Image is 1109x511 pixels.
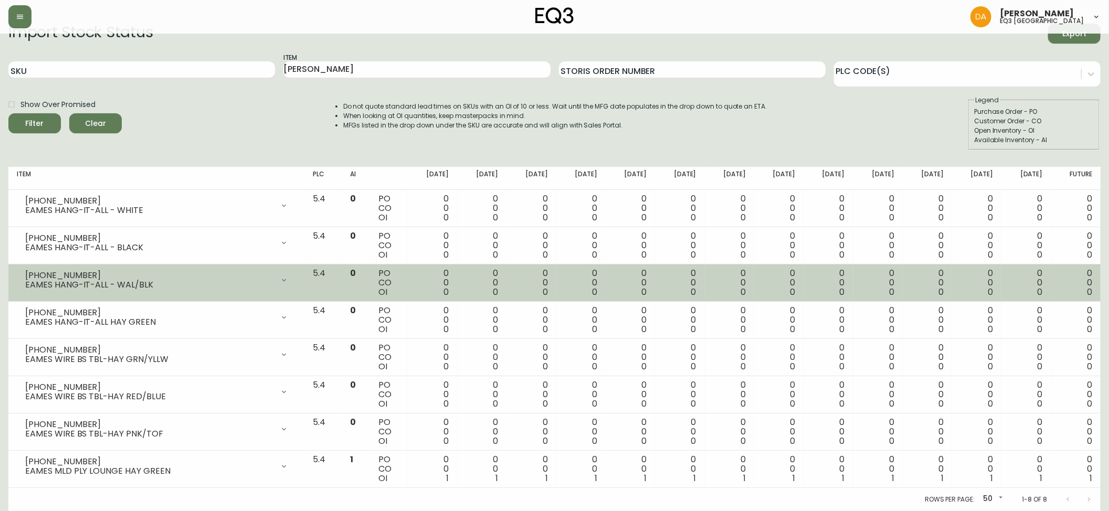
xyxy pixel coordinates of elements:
span: 0 [592,398,597,410]
div: 0 0 [416,306,449,334]
span: OI [378,323,387,335]
th: [DATE] [457,167,506,190]
span: 0 [938,286,944,298]
div: 0 0 [763,380,795,409]
div: 0 0 [1060,380,1092,409]
div: 0 0 [763,306,795,334]
div: 0 0 [663,231,696,260]
div: EAMES WIRE BS TBL-HAY RED/BLUE [25,392,273,401]
div: 0 0 [416,269,449,297]
span: 0 [641,286,647,298]
th: [DATE] [655,167,704,190]
div: 0 0 [862,194,894,222]
div: 0 0 [960,231,993,260]
div: 0 0 [911,343,944,371]
div: 0 0 [1010,343,1042,371]
span: 0 [1087,286,1092,298]
div: 0 0 [812,306,844,334]
div: 0 0 [515,306,548,334]
div: [PHONE_NUMBER] [25,271,273,280]
span: 0 [350,230,356,242]
div: 0 0 [614,418,647,446]
span: 0 [790,249,795,261]
td: 5.4 [305,413,342,451]
span: 0 [1087,249,1092,261]
div: PO CO [378,343,399,371]
span: OI [378,435,387,447]
div: [PHONE_NUMBER] [25,308,273,317]
span: 0 [443,286,449,298]
div: 0 0 [416,380,449,409]
span: 0 [443,435,449,447]
span: 0 [641,360,647,372]
div: 0 0 [862,231,894,260]
span: 0 [988,360,993,372]
div: 0 0 [713,380,746,409]
span: 0 [543,323,548,335]
th: [DATE] [408,167,457,190]
div: 0 0 [466,343,498,371]
div: 0 0 [663,455,696,483]
div: [PHONE_NUMBER]EAMES HANG-IT-ALL HAY GREEN [17,306,297,329]
div: [PHONE_NUMBER]EAMES MLD PLY LOUNGE HAY GREEN [17,455,297,478]
div: 0 0 [960,380,993,409]
div: [PHONE_NUMBER]EAMES WIRE BS TBL-HAY PNK/TOF [17,418,297,441]
span: 0 [691,323,696,335]
span: 0 [741,360,746,372]
div: 0 0 [515,455,548,483]
span: 0 [1087,211,1092,223]
div: [PHONE_NUMBER] [25,382,273,392]
span: 0 [790,323,795,335]
div: Purchase Order - PO [974,107,1094,116]
th: PLC [305,167,342,190]
div: 0 0 [663,380,696,409]
div: PO CO [378,455,399,483]
span: 0 [493,360,499,372]
div: EAMES HANG-IT-ALL - BLACK [25,243,273,252]
img: dd1a7e8db21a0ac8adbf82b84ca05374 [970,6,991,27]
div: 0 0 [663,418,696,446]
div: 0 0 [416,343,449,371]
span: Show Over Promised [20,99,96,110]
div: [PHONE_NUMBER]EAMES WIRE BS TBL-HAY GRN/YLLW [17,343,297,366]
div: 0 0 [1010,380,1042,409]
span: 0 [350,193,356,205]
div: 0 0 [1060,343,1092,371]
th: Future [1051,167,1101,190]
span: 0 [350,342,356,354]
th: [DATE] [507,167,556,190]
span: 0 [1087,435,1092,447]
div: [PHONE_NUMBER] [25,196,273,206]
div: 0 0 [763,231,795,260]
div: 0 0 [1060,231,1092,260]
div: 0 0 [862,306,894,334]
td: 5.4 [305,302,342,339]
h2: Import Stock Status [8,24,153,44]
span: 0 [938,435,944,447]
legend: Legend [974,95,1000,105]
div: 0 0 [763,418,795,446]
span: [PERSON_NAME] [1000,9,1074,18]
div: 0 0 [763,194,795,222]
span: 0 [741,286,746,298]
div: 0 0 [1060,418,1092,446]
div: 0 0 [614,343,647,371]
span: 0 [889,398,894,410]
th: [DATE] [1001,167,1051,190]
span: 0 [1087,323,1092,335]
div: 0 0 [466,269,498,297]
span: 0 [840,398,845,410]
div: [PHONE_NUMBER] [25,420,273,429]
li: MFGs listed in the drop down under the SKU are accurate and will align with Sales Portal. [343,121,767,130]
div: PO CO [378,231,399,260]
span: 0 [741,435,746,447]
div: 0 0 [1010,194,1042,222]
span: 0 [691,360,696,372]
span: 0 [691,398,696,410]
li: Do not quote standard lead times on SKUs with an OI of 10 or less. Wait until the MFG date popula... [343,102,767,111]
div: 0 0 [1010,418,1042,446]
img: logo [535,7,574,24]
span: 0 [543,211,548,223]
span: 0 [938,398,944,410]
span: Export [1057,27,1092,40]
